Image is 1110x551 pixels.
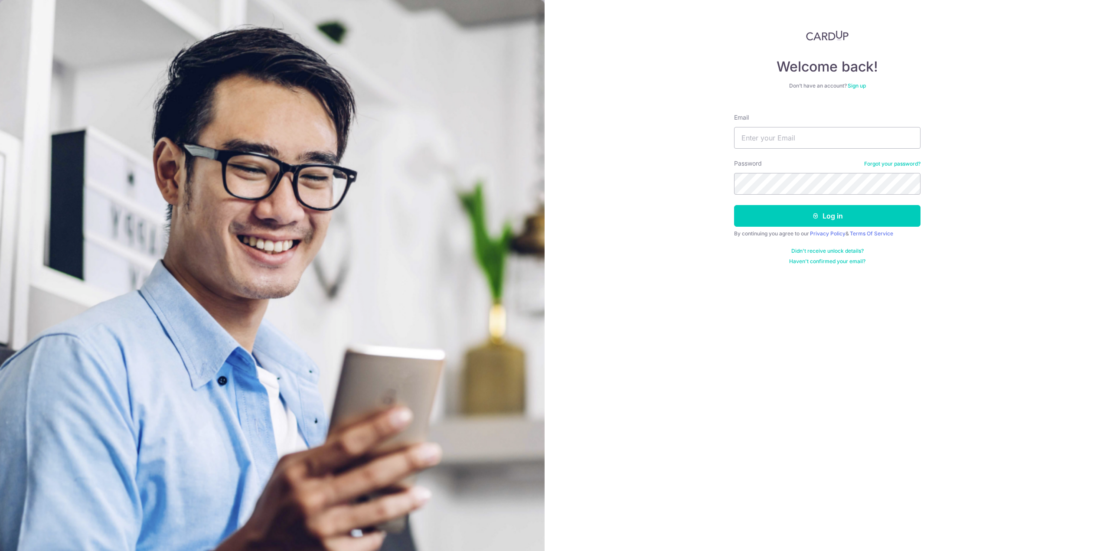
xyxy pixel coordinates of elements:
[848,82,866,89] a: Sign up
[734,230,921,237] div: By continuing you agree to our &
[791,248,864,254] a: Didn't receive unlock details?
[734,58,921,75] h4: Welcome back!
[734,82,921,89] div: Don’t have an account?
[864,160,921,167] a: Forgot your password?
[734,113,749,122] label: Email
[810,230,846,237] a: Privacy Policy
[734,127,921,149] input: Enter your Email
[850,230,893,237] a: Terms Of Service
[789,258,865,265] a: Haven't confirmed your email?
[734,205,921,227] button: Log in
[806,30,849,41] img: CardUp Logo
[734,159,762,168] label: Password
